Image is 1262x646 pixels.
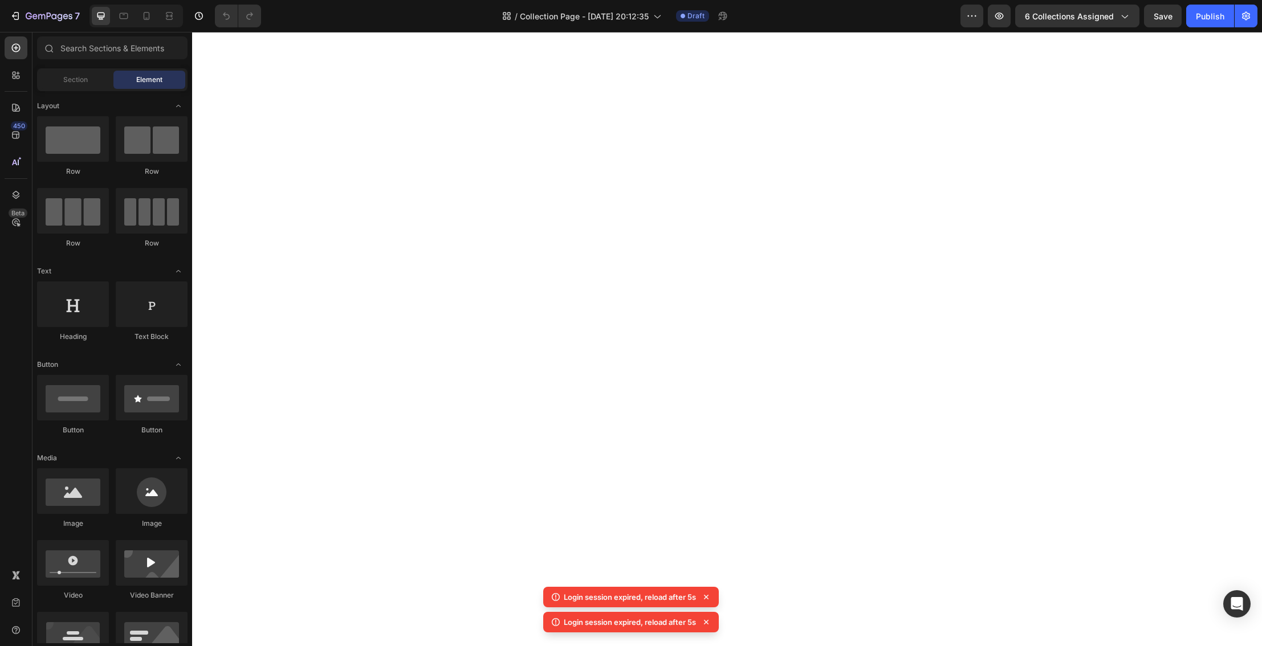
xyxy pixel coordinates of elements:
div: Row [116,238,188,248]
div: Row [37,166,109,177]
span: Draft [687,11,705,21]
p: Login session expired, reload after 5s [564,616,696,628]
span: Button [37,359,58,370]
div: Image [116,518,188,529]
div: Text Block [116,332,188,342]
span: / [515,10,518,22]
p: Login session expired, reload after 5s [564,591,696,603]
span: Collection Page - [DATE] 20:12:35 [520,10,649,22]
div: Button [116,425,188,435]
span: Toggle open [169,355,188,374]
span: Toggle open [169,97,188,115]
span: Media [37,453,57,463]
p: 7 [75,9,80,23]
div: Undo/Redo [215,5,261,27]
div: Heading [37,332,109,342]
span: Toggle open [169,262,188,280]
span: Section [63,75,88,85]
iframe: Design area [192,32,1262,646]
span: Text [37,266,51,276]
div: Publish [1196,10,1224,22]
span: Toggle open [169,449,188,467]
div: Image [37,518,109,529]
span: Save [1154,11,1173,21]
div: Row [116,166,188,177]
div: Video Banner [116,590,188,600]
input: Search Sections & Elements [37,36,188,59]
div: 450 [11,121,27,130]
span: Element [136,75,162,85]
button: Save [1144,5,1182,27]
button: Publish [1186,5,1234,27]
div: Video [37,590,109,600]
button: 7 [5,5,85,27]
div: Row [37,238,109,248]
button: 6 collections assigned [1015,5,1139,27]
span: 6 collections assigned [1025,10,1114,22]
div: Open Intercom Messenger [1223,590,1251,618]
div: Beta [9,208,27,218]
span: Layout [37,101,59,111]
div: Button [37,425,109,435]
